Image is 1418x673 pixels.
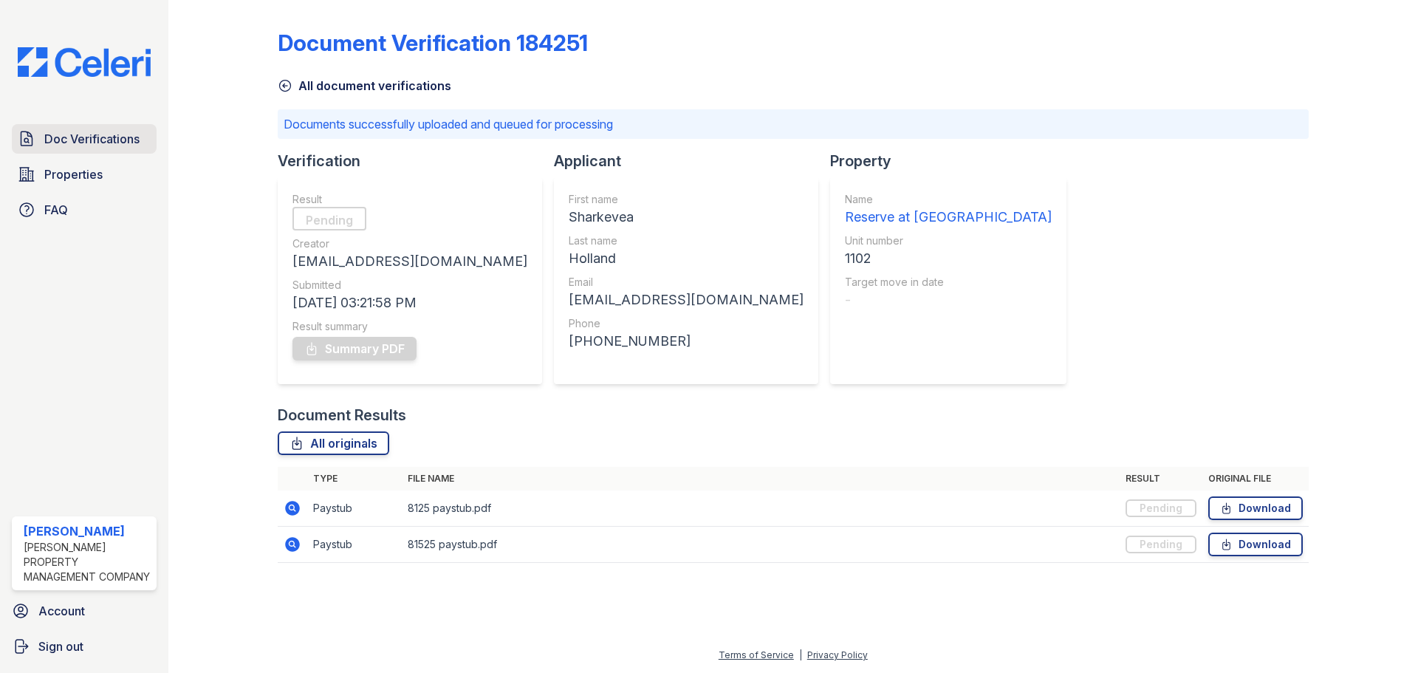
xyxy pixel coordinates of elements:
[845,207,1052,228] div: Reserve at [GEOGRAPHIC_DATA]
[569,275,804,290] div: Email
[1208,533,1303,556] a: Download
[24,540,151,584] div: [PERSON_NAME] Property Management Company
[12,124,157,154] a: Doc Verifications
[307,467,402,491] th: Type
[278,431,389,455] a: All originals
[569,290,804,310] div: [EMAIL_ADDRESS][DOMAIN_NAME]
[12,195,157,225] a: FAQ
[1126,536,1196,553] div: Pending
[1126,499,1196,517] div: Pending
[24,522,151,540] div: [PERSON_NAME]
[38,602,85,620] span: Account
[1202,467,1309,491] th: Original file
[807,649,868,660] a: Privacy Policy
[6,47,162,77] img: CE_Logo_Blue-a8612792a0a2168367f1c8372b55b34899dd931a85d93a1a3d3e32e68fde9ad4.png
[554,151,830,171] div: Applicant
[845,192,1052,228] a: Name Reserve at [GEOGRAPHIC_DATA]
[402,467,1120,491] th: File name
[799,649,802,660] div: |
[278,405,406,426] div: Document Results
[292,278,527,293] div: Submitted
[292,207,366,230] div: Pending
[278,77,451,95] a: All document verifications
[845,248,1052,269] div: 1102
[284,115,1303,133] p: Documents successfully uploaded and queued for processing
[44,165,103,183] span: Properties
[278,151,554,171] div: Verification
[845,192,1052,207] div: Name
[278,30,588,56] div: Document Verification 184251
[307,491,402,527] td: Paystub
[292,293,527,313] div: [DATE] 03:21:58 PM
[44,201,68,219] span: FAQ
[402,527,1120,563] td: 81525 paystub.pdf
[12,160,157,189] a: Properties
[845,275,1052,290] div: Target move in date
[402,491,1120,527] td: 8125 paystub.pdf
[569,316,804,331] div: Phone
[6,596,162,626] a: Account
[719,649,794,660] a: Terms of Service
[1120,467,1202,491] th: Result
[569,207,804,228] div: Sharkevea
[292,236,527,251] div: Creator
[6,632,162,661] a: Sign out
[292,192,527,207] div: Result
[1208,496,1303,520] a: Download
[44,130,140,148] span: Doc Verifications
[569,192,804,207] div: First name
[569,233,804,248] div: Last name
[569,331,804,352] div: [PHONE_NUMBER]
[307,527,402,563] td: Paystub
[292,251,527,272] div: [EMAIL_ADDRESS][DOMAIN_NAME]
[845,233,1052,248] div: Unit number
[830,151,1078,171] div: Property
[38,638,83,655] span: Sign out
[845,290,1052,310] div: -
[292,319,527,334] div: Result summary
[569,248,804,269] div: Holland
